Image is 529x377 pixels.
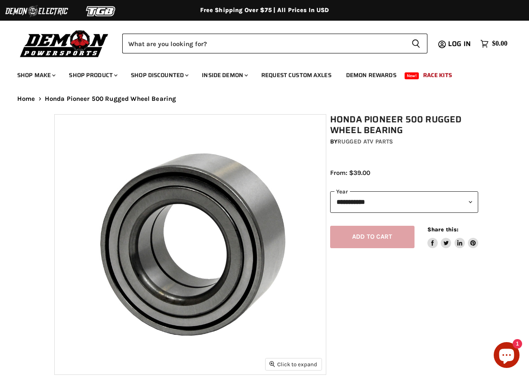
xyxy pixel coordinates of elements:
span: From: $39.00 [330,169,370,177]
a: Race Kits [417,66,458,84]
button: Search [405,34,427,53]
a: $0.00 [476,37,512,50]
button: Click to expand [266,358,322,370]
form: Product [122,34,427,53]
a: Shop Make [11,66,61,84]
a: Demon Rewards [340,66,403,84]
select: year [330,191,479,212]
img: IMAGE [55,115,326,374]
span: Click to expand [269,361,317,368]
h1: Honda Pioneer 500 Rugged Wheel Bearing [330,114,479,136]
aside: Share this: [427,226,479,249]
a: Request Custom Axles [255,66,338,84]
span: Log in [448,38,471,49]
img: Demon Electric Logo 2 [4,3,69,19]
a: Rugged ATV Parts [337,138,393,145]
a: Shop Product [62,66,123,84]
span: New! [405,72,419,79]
a: Shop Discounted [124,66,194,84]
a: Home [17,95,35,103]
a: Inside Demon [195,66,253,84]
inbox-online-store-chat: Shopify online store chat [491,342,522,370]
div: by [330,137,479,146]
span: Share this: [427,226,458,233]
span: Honda Pioneer 500 Rugged Wheel Bearing [45,95,176,103]
span: $0.00 [492,40,507,48]
input: Search [122,34,405,53]
ul: Main menu [11,63,505,84]
img: TGB Logo 2 [69,3,133,19]
a: Log in [444,40,476,48]
img: Demon Powersports [17,28,111,59]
